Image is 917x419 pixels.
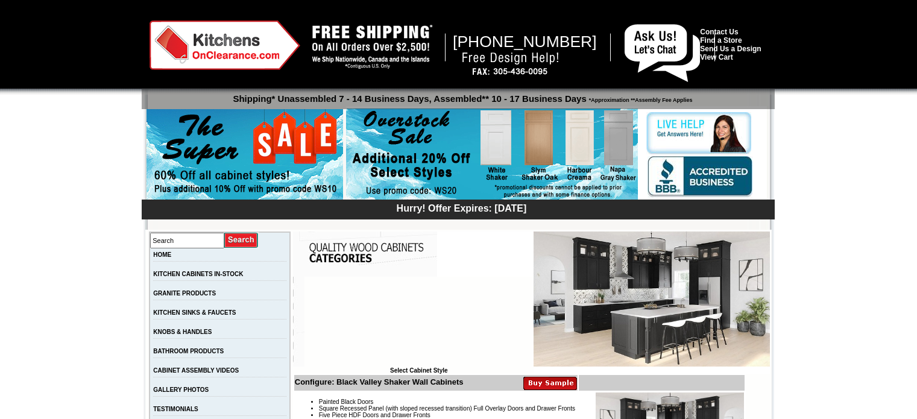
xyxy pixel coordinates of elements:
[700,53,733,61] a: View Cart
[153,367,239,374] a: CABINET ASSEMBLY VIDEOS
[153,406,198,412] a: TESTIMONIALS
[148,201,775,214] div: Hurry! Offer Expires: [DATE]
[587,94,693,103] span: *Approximation **Assembly Fee Applies
[150,20,300,70] img: Kitchens on Clearance Logo
[319,412,430,418] span: Five Piece HDF Doors and Drawer Fronts
[224,232,259,248] input: Submit
[153,348,224,354] a: BATHROOM PRODUCTS
[700,45,761,53] a: Send Us a Design
[148,88,775,104] p: Shipping* Unassembled 7 - 14 Business Days, Assembled** 10 - 17 Business Days
[153,329,212,335] a: KNOBS & HANDLES
[534,232,770,367] img: Black Valley Shaker
[153,290,216,297] a: GRANITE PRODUCTS
[390,367,448,374] b: Select Cabinet Style
[453,33,597,51] span: [PHONE_NUMBER]
[153,309,236,316] a: KITCHEN SINKS & FAUCETS
[295,377,464,386] b: Configure: Black Valley Shaker Wall Cabinets
[304,277,534,367] iframe: Browser incompatible
[700,28,738,36] a: Contact Us
[319,405,575,412] span: Square Recessed Panel (with sloped recessed transition) Full Overlay Doors and Drawer Fronts
[153,271,243,277] a: KITCHEN CABINETS IN-STOCK
[153,386,209,393] a: GALLERY PHOTOS
[700,36,742,45] a: Find a Store
[319,399,374,405] span: Painted Black Doors
[153,251,171,258] a: HOME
